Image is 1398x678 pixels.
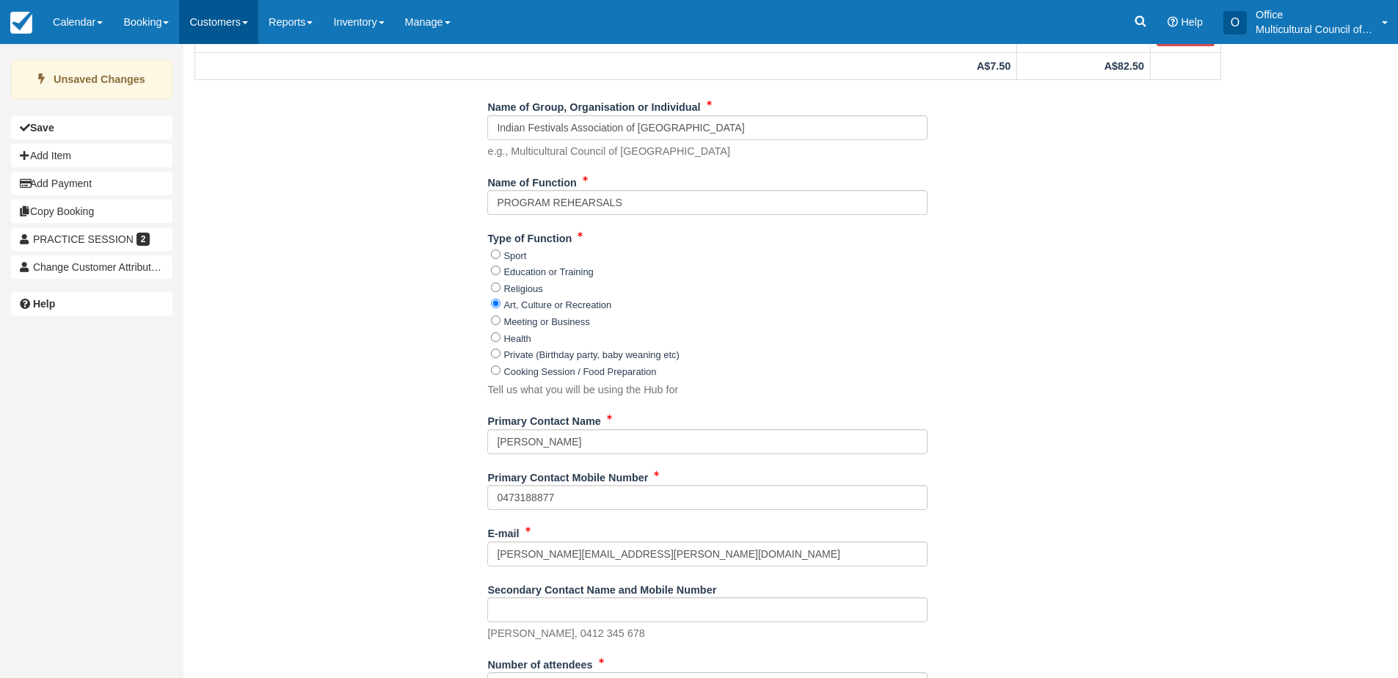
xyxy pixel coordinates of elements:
[136,233,150,246] span: 2
[30,122,54,134] b: Save
[1104,60,1144,72] strong: A$82.50
[11,255,172,279] button: Change Customer Attribution
[11,116,172,139] button: Save
[503,316,589,327] label: Meeting or Business
[1256,7,1373,22] p: Office
[1168,17,1178,27] i: Help
[503,299,611,310] label: Art, Culture or Recreation
[10,12,32,34] img: checkfront-main-nav-mini-logo.png
[487,170,577,191] label: Name of Function
[487,521,519,542] label: E-mail
[503,266,593,277] label: Education or Training
[487,226,572,247] label: Type of Function
[11,227,172,251] a: PRACTICE SESSION 2
[33,233,134,245] span: PRACTICE SESSION
[503,250,526,261] label: Sport
[33,261,165,273] span: Change Customer Attribution
[1223,11,1247,34] div: O
[1256,22,1373,37] p: Multicultural Council of [GEOGRAPHIC_DATA]
[487,144,730,159] p: e.g., Multicultural Council of [GEOGRAPHIC_DATA]
[487,465,648,486] label: Primary Contact Mobile Number
[487,626,644,641] p: [PERSON_NAME], 0412 345 678
[11,172,172,195] button: Add Payment
[487,409,600,429] label: Primary Contact Name
[11,144,172,167] button: Add Item
[487,95,700,115] label: Name of Group, Organisation or Individual
[503,283,542,294] label: Religious
[503,366,656,377] label: Cooking Session / Food Preparation
[503,333,531,344] label: Health
[487,577,716,598] label: Secondary Contact Name and Mobile Number
[487,652,592,673] label: Number of attendees
[11,292,172,316] a: Help
[503,349,680,360] label: Private (Birthday party, baby weaning etc)
[977,60,1011,72] strong: A$7.50
[33,298,55,310] b: Help
[54,73,145,85] strong: Unsaved Changes
[1181,16,1203,28] span: Help
[487,382,678,398] p: Tell us what you will be using the Hub for
[11,200,172,223] button: Copy Booking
